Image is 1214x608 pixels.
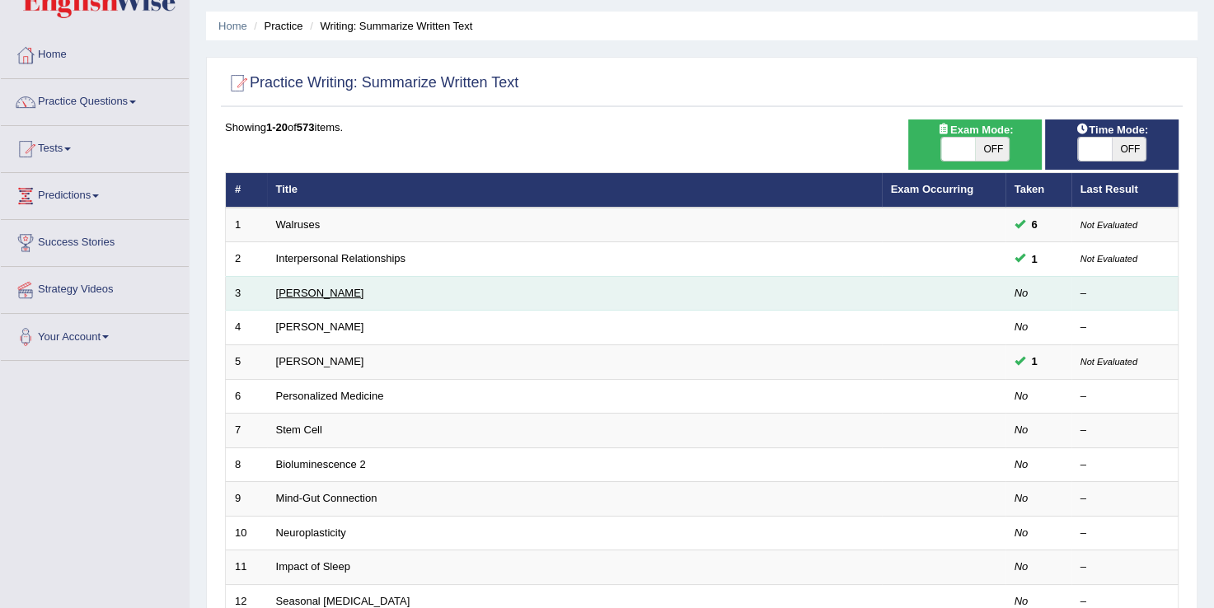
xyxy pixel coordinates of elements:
[226,311,267,345] td: 4
[1,267,189,308] a: Strategy Videos
[276,492,377,504] a: Mind-Gut Connection
[1015,595,1029,607] em: No
[1080,559,1169,575] div: –
[276,458,366,470] a: Bioluminescence 2
[1080,286,1169,302] div: –
[276,320,364,333] a: [PERSON_NAME]
[1025,216,1044,233] span: You can still take this question
[1,220,189,261] a: Success Stories
[1112,138,1146,161] span: OFF
[1069,121,1155,138] span: Time Mode:
[225,119,1179,135] div: Showing of items.
[1080,254,1137,264] small: Not Evaluated
[1080,357,1137,367] small: Not Evaluated
[1025,250,1044,268] span: You can still take this question
[218,20,247,32] a: Home
[276,423,322,436] a: Stem Cell
[1,79,189,120] a: Practice Questions
[1071,173,1179,208] th: Last Result
[1015,526,1029,539] em: No
[1080,526,1169,541] div: –
[276,218,321,231] a: Walruses
[306,18,472,34] li: Writing: Summarize Written Text
[267,173,882,208] th: Title
[226,379,267,414] td: 6
[1015,390,1029,402] em: No
[1015,492,1029,504] em: No
[226,516,267,550] td: 10
[226,276,267,311] td: 3
[226,345,267,380] td: 5
[908,119,1042,170] div: Show exams occurring in exams
[276,595,410,607] a: Seasonal [MEDICAL_DATA]
[276,355,364,367] a: [PERSON_NAME]
[250,18,302,34] li: Practice
[276,287,364,299] a: [PERSON_NAME]
[1080,220,1137,230] small: Not Evaluated
[1080,457,1169,473] div: –
[276,560,350,573] a: Impact of Sleep
[226,550,267,585] td: 11
[975,138,1010,161] span: OFF
[297,121,315,133] b: 573
[1080,320,1169,335] div: –
[1015,287,1029,299] em: No
[226,414,267,448] td: 7
[1025,353,1044,370] span: You can still take this question
[930,121,1019,138] span: Exam Mode:
[276,390,384,402] a: Personalized Medicine
[1015,458,1029,470] em: No
[226,482,267,517] td: 9
[226,447,267,482] td: 8
[276,526,346,539] a: Neuroplasticity
[1,126,189,167] a: Tests
[1,314,189,355] a: Your Account
[226,242,267,277] td: 2
[1,32,189,73] a: Home
[1080,423,1169,438] div: –
[1080,491,1169,507] div: –
[226,173,267,208] th: #
[891,183,973,195] a: Exam Occurring
[1,173,189,214] a: Predictions
[266,121,288,133] b: 1-20
[1080,389,1169,405] div: –
[1005,173,1071,208] th: Taken
[1015,320,1029,333] em: No
[1015,560,1029,573] em: No
[225,71,518,96] h2: Practice Writing: Summarize Written Text
[1015,423,1029,436] em: No
[226,208,267,242] td: 1
[276,252,406,264] a: Interpersonal Relationships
